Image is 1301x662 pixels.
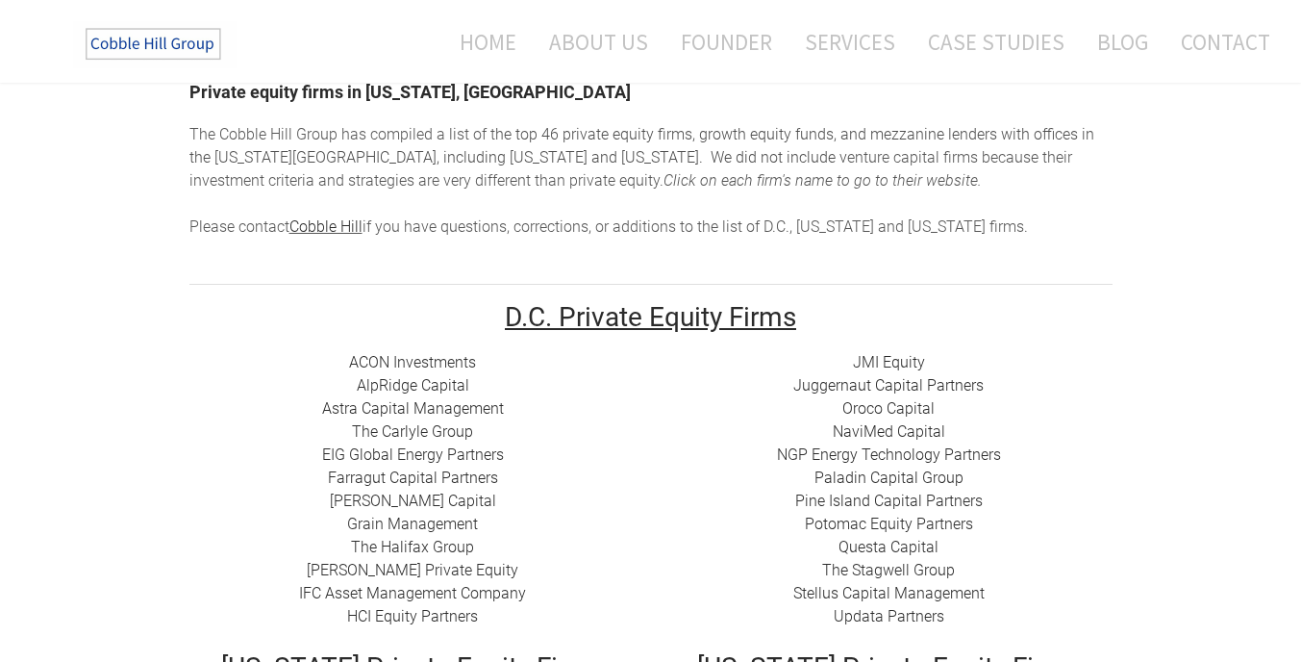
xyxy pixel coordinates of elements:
[352,422,473,441] a: The Carlyle Group
[189,123,1113,239] div: he top 46 private equity firms, growth equity funds, and mezzanine lenders with offices in the [U...
[189,148,1072,190] span: enture capital firms because their investment criteria and strategies are very different than pri...
[328,469,498,487] a: Farragut Capital Partners
[505,301,796,333] u: D.C. Private Equity Firms
[814,469,963,487] a: Paladin Capital Group
[793,376,984,395] a: Juggernaut Capital Partners
[347,515,478,533] a: Grain Management
[795,492,983,510] a: Pine Island Capital Partners
[535,16,663,67] a: About Us
[322,446,504,464] a: EIG Global Energy Partners
[289,217,363,236] a: Cobble Hill
[347,607,478,625] a: HCI Equity Partners
[838,538,938,556] a: Questa Capital
[663,171,982,190] em: Click on each firm's name to go to their website. ​
[307,561,518,579] a: [PERSON_NAME] Private Equity​
[189,125,495,143] span: The Cobble Hill Group has compiled a list of t
[842,399,935,418] a: Oroco Capital
[790,16,910,67] a: Services
[805,515,973,533] a: ​Potomac Equity Partners
[822,561,955,579] a: The Stagwell Group
[833,422,945,441] a: NaviMed Capital
[357,376,469,395] a: ​AlpRidge Capital
[777,446,1001,464] a: NGP Energy Technology Partners
[330,492,496,510] a: ​[PERSON_NAME] Capital
[834,607,944,625] a: Updata Partners
[913,16,1079,67] a: Case Studies
[666,16,787,67] a: Founder
[322,399,504,418] a: ​Astra Capital Management
[189,351,637,628] div: ​​ ​​​
[189,82,631,102] font: Private equity firms in [US_STATE], [GEOGRAPHIC_DATA]
[431,16,531,67] a: Home
[1083,16,1163,67] a: Blog
[853,353,925,371] a: JMI Equity
[349,353,476,371] a: ACON Investments
[793,584,985,602] a: Stellus Capital Management
[299,584,526,602] a: IFC Asset Management Company
[189,217,1028,236] span: Please contact if you have questions, corrections, or additions to the list of D.C., [US_STATE] a...
[351,538,474,556] a: The Halifax Group
[73,20,237,68] img: The Cobble Hill Group LLC
[1166,16,1270,67] a: Contact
